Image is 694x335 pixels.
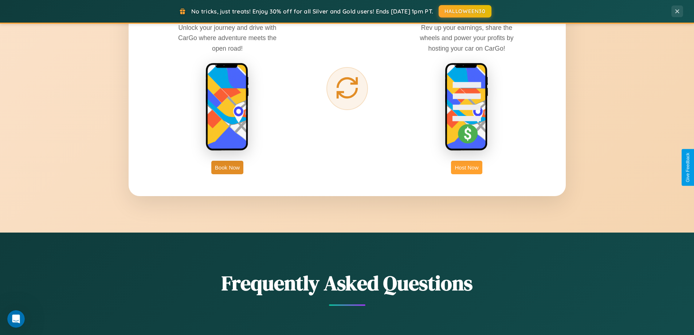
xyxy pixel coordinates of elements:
[685,153,690,182] div: Give Feedback
[7,310,25,328] iframe: Intercom live chat
[205,63,249,152] img: rent phone
[445,63,489,152] img: host phone
[191,8,433,15] span: No tricks, just treats! Enjoy 30% off for all Silver and Gold users! Ends [DATE] 1pm PT.
[451,161,482,174] button: Host Now
[173,23,282,53] p: Unlock your journey and drive with CarGo where adventure meets the open road!
[211,161,243,174] button: Book Now
[129,269,566,297] h2: Frequently Asked Questions
[412,23,521,53] p: Rev up your earnings, share the wheels and power your profits by hosting your car on CarGo!
[439,5,491,17] button: HALLOWEEN30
